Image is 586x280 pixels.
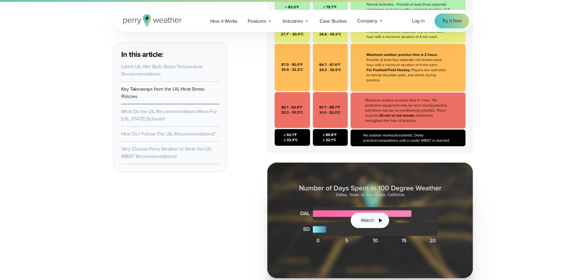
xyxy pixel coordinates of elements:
a: Why Choose Perry Weather to Meet the UIL WBGT Recommendations? [121,145,212,160]
span: Try it free [442,17,462,25]
a: How Do I Follow The UIL Recommendations? [121,130,215,137]
a: Log in [412,17,425,25]
h3: In this article: [121,49,219,59]
a: Try it free [435,14,469,28]
span: Company [357,17,377,25]
button: Watch [351,213,389,228]
a: Latest UIL Wet Bulb Globe Temperature Recommendations [121,63,203,77]
a: Key Takeaways from the UIL Heat Stress Policies [121,85,204,100]
span: How it Works [210,18,237,25]
span: Log in [412,17,425,24]
span: Industries [283,18,303,25]
span: Watch [361,217,374,224]
a: What Do the UIL Recommendations Mean For [US_STATE] Schools? [121,108,217,122]
span: Case Studies [320,18,347,25]
a: Case Studies [314,15,352,27]
span: Features [248,18,266,25]
a: How it Works [205,15,243,27]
